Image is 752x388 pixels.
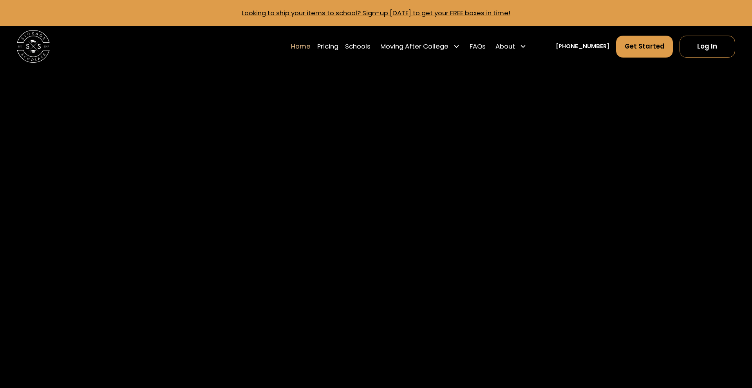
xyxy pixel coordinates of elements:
[17,30,49,63] img: Storage Scholars main logo
[291,35,311,58] a: Home
[495,42,515,51] div: About
[345,35,371,58] a: Schools
[680,36,735,58] a: Log In
[380,42,448,51] div: Moving After College
[470,35,486,58] a: FAQs
[242,9,510,18] a: Looking to ship your items to school? Sign-up [DATE] to get your FREE boxes in time!
[616,36,673,58] a: Get Started
[317,35,338,58] a: Pricing
[556,42,609,51] a: [PHONE_NUMBER]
